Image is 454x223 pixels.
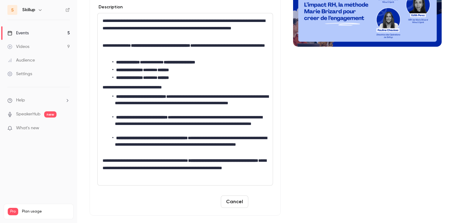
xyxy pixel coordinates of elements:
[98,13,273,185] div: editor
[16,111,40,118] a: SpeakerHub
[97,4,123,10] label: Description
[97,13,273,186] section: description
[7,57,35,63] div: Audience
[8,208,18,215] span: Pro
[7,97,70,104] li: help-dropdown-opener
[62,126,70,131] iframe: Noticeable Trigger
[7,71,32,77] div: Settings
[16,125,39,131] span: What's new
[221,195,248,208] button: Cancel
[251,195,273,208] button: Save
[44,111,57,118] span: new
[11,7,14,13] span: S
[22,7,35,13] h6: Skillup
[22,209,69,214] span: Plan usage
[7,30,29,36] div: Events
[7,44,29,50] div: Videos
[16,97,25,104] span: Help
